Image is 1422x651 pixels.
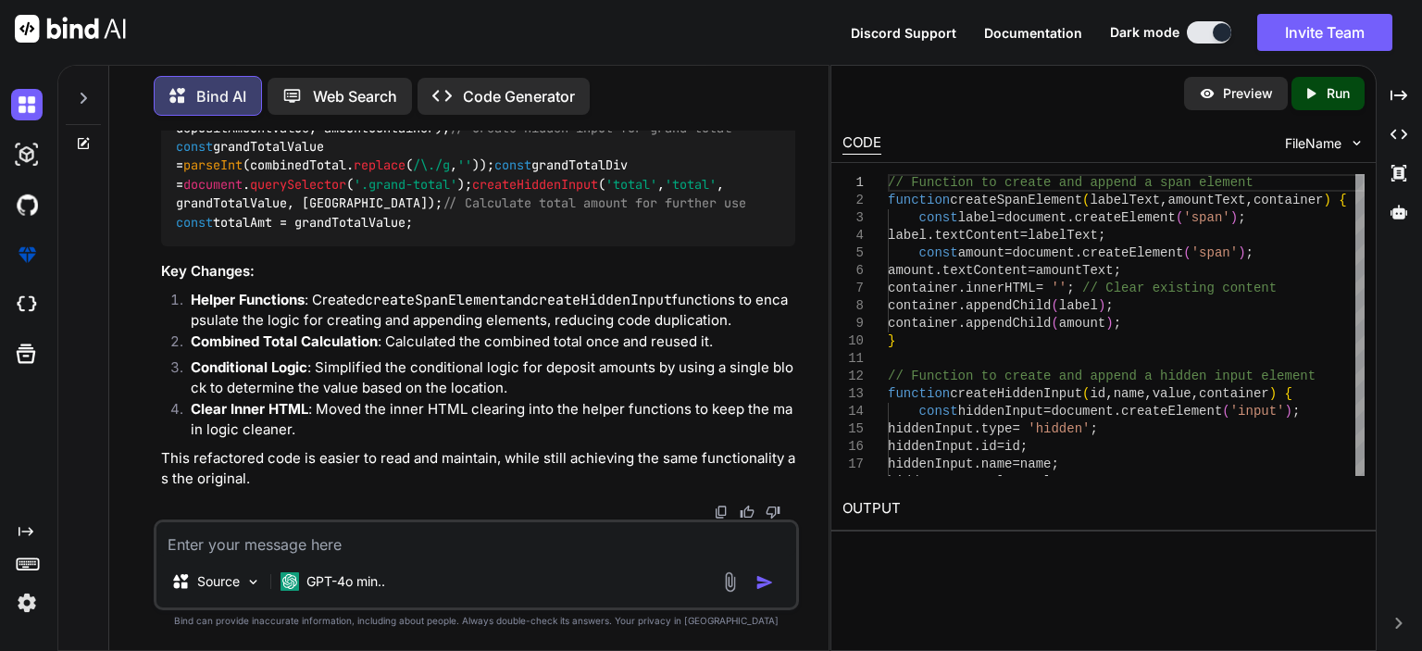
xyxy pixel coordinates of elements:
[1004,439,1020,454] span: id
[888,474,973,489] span: hiddenInput
[1324,193,1331,207] span: )
[1292,404,1300,419] span: ;
[888,193,950,207] span: function
[1082,245,1183,260] span: createElement
[958,281,966,295] span: .
[950,386,1082,401] span: createHiddenInput
[888,333,895,348] span: }
[1199,85,1216,102] img: preview
[1013,245,1075,260] span: document
[888,457,973,471] span: hiddenInput
[1277,369,1316,383] span: ement
[191,291,305,308] strong: Helper Functions
[919,245,958,260] span: const
[1075,210,1176,225] span: createElement
[842,332,864,350] div: 10
[176,399,795,441] li: : Moved the inner HTML clearing into the helper functions to keep the main logic cleaner.
[11,139,43,170] img: darkAi-studio
[11,587,43,619] img: settings
[1028,228,1098,243] span: labelText
[719,571,741,593] img: attachment
[919,404,958,419] span: const
[1114,404,1121,419] span: .
[1254,193,1324,207] span: container
[281,572,299,591] img: GPT-4o mini
[888,298,958,313] span: container
[842,473,864,491] div: 18
[842,385,864,403] div: 13
[1144,386,1152,401] span: ,
[1176,210,1183,225] span: (
[1082,193,1090,207] span: (
[1160,193,1167,207] span: ,
[463,85,575,107] p: Code Generator
[958,245,1004,260] span: amount
[842,262,864,280] div: 6
[966,281,1036,295] span: innerHTML
[1059,316,1105,331] span: amount
[1105,298,1113,313] span: ;
[1183,245,1191,260] span: (
[958,316,966,331] span: .
[1339,193,1346,207] span: {
[1066,281,1074,295] span: ;
[842,209,864,227] div: 3
[888,263,934,278] span: amount
[888,316,958,331] span: container
[1091,421,1098,436] span: ;
[176,214,213,231] span: const
[1098,228,1105,243] span: ;
[1028,474,1066,489] span: value
[1036,263,1114,278] span: amountText
[197,572,240,591] p: Source
[1238,210,1245,225] span: ;
[831,487,1376,531] h2: OUTPUT
[1105,316,1113,331] span: )
[1230,210,1238,225] span: )
[530,291,672,309] code: createHiddenInput
[15,15,126,43] img: Bind AI
[665,176,717,193] span: 'total'
[1020,228,1028,243] span: =
[1114,386,1145,401] span: name
[888,421,973,436] span: hiddenInput
[354,176,457,193] span: '.grand-total'
[161,448,795,490] p: This refactored code is easier to read and maintain, while still achieving the same functionality...
[981,439,997,454] span: id
[984,25,1082,41] span: Documentation
[927,228,934,243] span: .
[851,25,956,41] span: Discord Support
[714,505,729,520] img: copy
[1199,386,1269,401] span: container
[1110,23,1179,42] span: Dark mode
[842,315,864,332] div: 9
[457,157,472,174] span: ''
[997,210,1004,225] span: =
[450,119,731,136] span: // Create hidden input for grand total
[842,403,864,420] div: 14
[842,368,864,385] div: 12
[11,289,43,320] img: cloudideIcon
[1020,457,1052,471] span: name
[966,316,1051,331] span: appendChild
[842,456,864,473] div: 17
[11,189,43,220] img: githubDark
[1004,210,1066,225] span: document
[958,298,966,313] span: .
[313,85,397,107] p: Web Search
[306,572,385,591] p: GPT-4o min..
[755,573,774,592] img: icon
[766,505,780,520] img: dislike
[191,332,378,350] strong: Combined Total Calculation
[1013,457,1020,471] span: =
[888,369,1277,383] span: // Function to create and append a hidden input el
[1020,474,1028,489] span: =
[981,474,1020,489] span: value
[494,157,531,174] span: const
[1269,386,1277,401] span: )
[974,421,981,436] span: .
[981,457,1013,471] span: name
[1013,421,1020,436] span: =
[443,195,746,212] span: // Calculate total amount for further use
[183,176,243,193] span: document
